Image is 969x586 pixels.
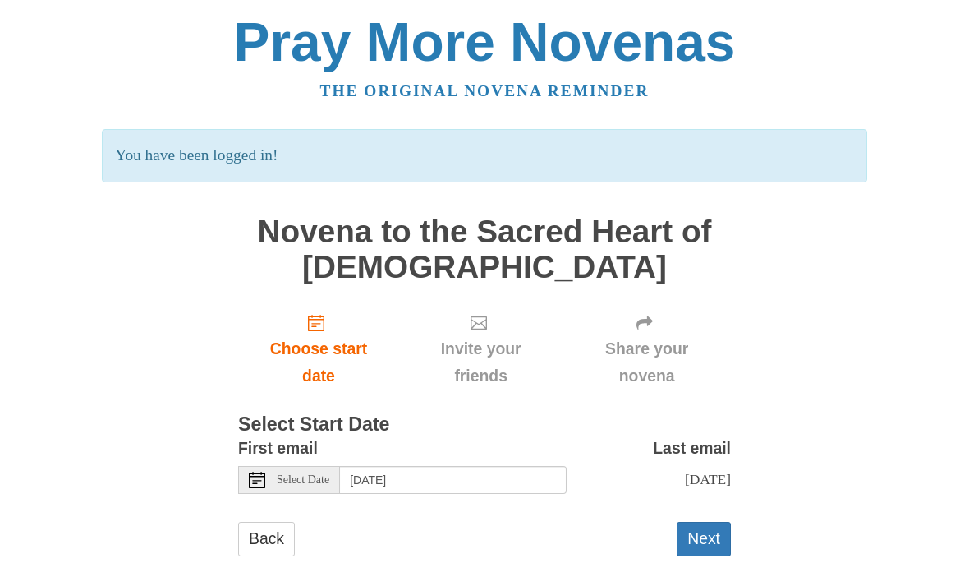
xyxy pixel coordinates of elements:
[234,12,736,72] a: Pray More Novenas
[677,522,731,556] button: Next
[563,301,731,399] div: Click "Next" to confirm your start date first.
[320,82,650,99] a: The original novena reminder
[416,335,546,390] span: Invite your friends
[238,414,731,436] h3: Select Start Date
[277,474,329,486] span: Select Date
[255,335,383,390] span: Choose start date
[685,471,731,487] span: [DATE]
[238,435,318,462] label: First email
[102,129,866,182] p: You have been logged in!
[653,435,731,462] label: Last email
[238,215,731,284] h1: Novena to the Sacred Heart of [DEMOGRAPHIC_DATA]
[238,301,399,399] a: Choose start date
[238,522,295,556] a: Back
[579,335,714,390] span: Share your novena
[399,301,563,399] div: Click "Next" to confirm your start date first.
